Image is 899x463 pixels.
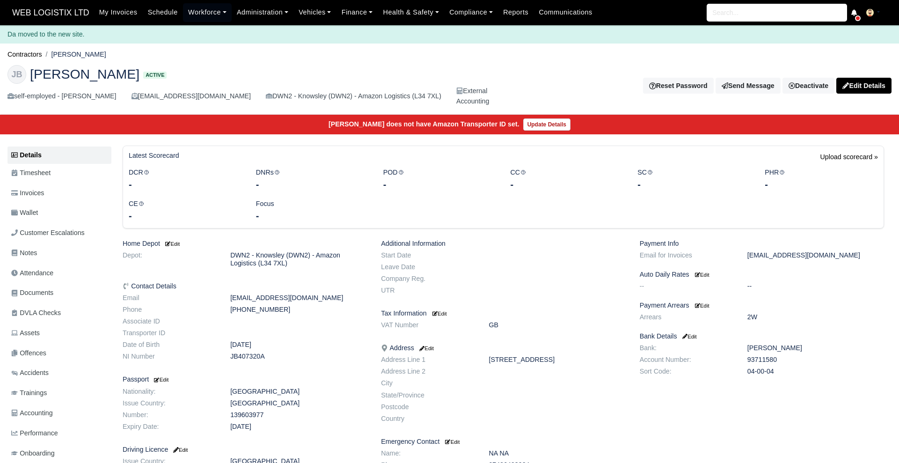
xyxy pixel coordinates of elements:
[11,228,85,238] span: Customer Escalations
[256,209,369,222] div: -
[0,58,899,115] div: Jon-Paul Bridges
[381,438,625,446] h6: Emergency Contact
[223,251,374,267] dd: DWN2 - Knowsley (DWN2) - Amazon Logistics (L34 7XL)
[681,332,697,340] a: Edit
[695,303,709,309] small: Edit
[740,251,891,259] dd: [EMAIL_ADDRESS][DOMAIN_NAME]
[123,375,367,383] h6: Passport
[164,241,180,247] small: Edit
[374,251,482,259] dt: Start Date
[11,348,46,359] span: Offences
[633,356,740,364] dt: Account Number:
[633,313,740,321] dt: Arrears
[116,411,223,419] dt: Number:
[172,447,188,453] small: Edit
[11,207,38,218] span: Wallet
[633,344,740,352] dt: Bank:
[633,367,740,375] dt: Sort Code:
[418,345,434,351] small: Edit
[503,167,630,191] div: CC
[256,178,369,191] div: -
[94,3,143,22] a: My Invoices
[716,78,781,94] a: Send Message
[740,344,891,352] dd: [PERSON_NAME]
[116,353,223,360] dt: NI Number
[11,428,58,439] span: Performance
[223,388,374,396] dd: [GEOGRAPHIC_DATA]
[445,439,460,445] small: Edit
[418,344,434,352] a: Edit
[11,367,49,378] span: Accidents
[116,423,223,431] dt: Expiry Date:
[740,313,891,321] dd: 2W
[374,367,482,375] dt: Address Line 2
[482,321,632,329] dd: GB
[30,67,139,81] span: [PERSON_NAME]
[7,244,111,262] a: Notes
[7,344,111,362] a: Offences
[11,308,61,318] span: DVLA Checks
[640,240,884,248] h6: Payment Info
[7,164,111,182] a: Timesheet
[11,168,51,178] span: Timesheet
[116,341,223,349] dt: Date of Birth
[11,408,53,419] span: Accounting
[7,364,111,382] a: Accidents
[116,329,223,337] dt: Transporter ID
[122,167,249,191] div: DCR
[374,287,482,294] dt: UTR
[765,178,878,191] div: -
[232,3,293,22] a: Administration
[374,391,482,399] dt: State/Province
[223,306,374,314] dd: [PHONE_NUMBER]
[374,356,482,364] dt: Address Line 1
[116,388,223,396] dt: Nationality:
[693,301,709,309] a: Edit
[223,399,374,407] dd: [GEOGRAPHIC_DATA]
[153,375,168,383] a: Edit
[374,275,482,283] dt: Company Reg.
[681,334,697,339] small: Edit
[223,294,374,302] dd: [EMAIL_ADDRESS][DOMAIN_NAME]
[11,248,37,258] span: Notes
[7,324,111,342] a: Assets
[249,198,376,222] div: Focus
[482,356,632,364] dd: [STREET_ADDRESS]
[633,282,740,290] dt: --
[444,3,498,22] a: Compliance
[336,3,378,22] a: Finance
[7,404,111,422] a: Accounting
[381,344,625,352] h6: Address
[374,403,482,411] dt: Postcode
[820,152,878,167] a: Upload scorecard »
[172,446,188,453] a: Edit
[223,411,374,419] dd: 139603977
[42,49,106,60] li: [PERSON_NAME]
[7,264,111,282] a: Attendance
[7,51,42,58] a: Contractors
[740,367,891,375] dd: 04-00-04
[11,388,47,398] span: Trainings
[7,444,111,463] a: Onboarding
[633,251,740,259] dt: Email for Invoices
[782,78,834,94] a: Deactivate
[164,240,180,247] a: Edit
[630,167,758,191] div: SC
[758,167,885,191] div: PHR
[637,178,751,191] div: -
[7,224,111,242] a: Customer Escalations
[129,152,179,160] h6: Latest Scorecard
[374,321,482,329] dt: VAT Number
[378,3,444,22] a: Health & Safety
[123,240,367,248] h6: Home Depot
[11,448,55,459] span: Onboarding
[640,332,884,340] h6: Bank Details
[116,317,223,325] dt: Associate ID
[116,399,223,407] dt: Issue Country:
[132,91,251,102] div: [EMAIL_ADDRESS][DOMAIN_NAME]
[432,311,447,316] small: Edit
[431,309,447,317] a: Edit
[129,178,242,191] div: -
[456,86,489,107] div: External Accounting
[640,271,884,279] h6: Auto Daily Rates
